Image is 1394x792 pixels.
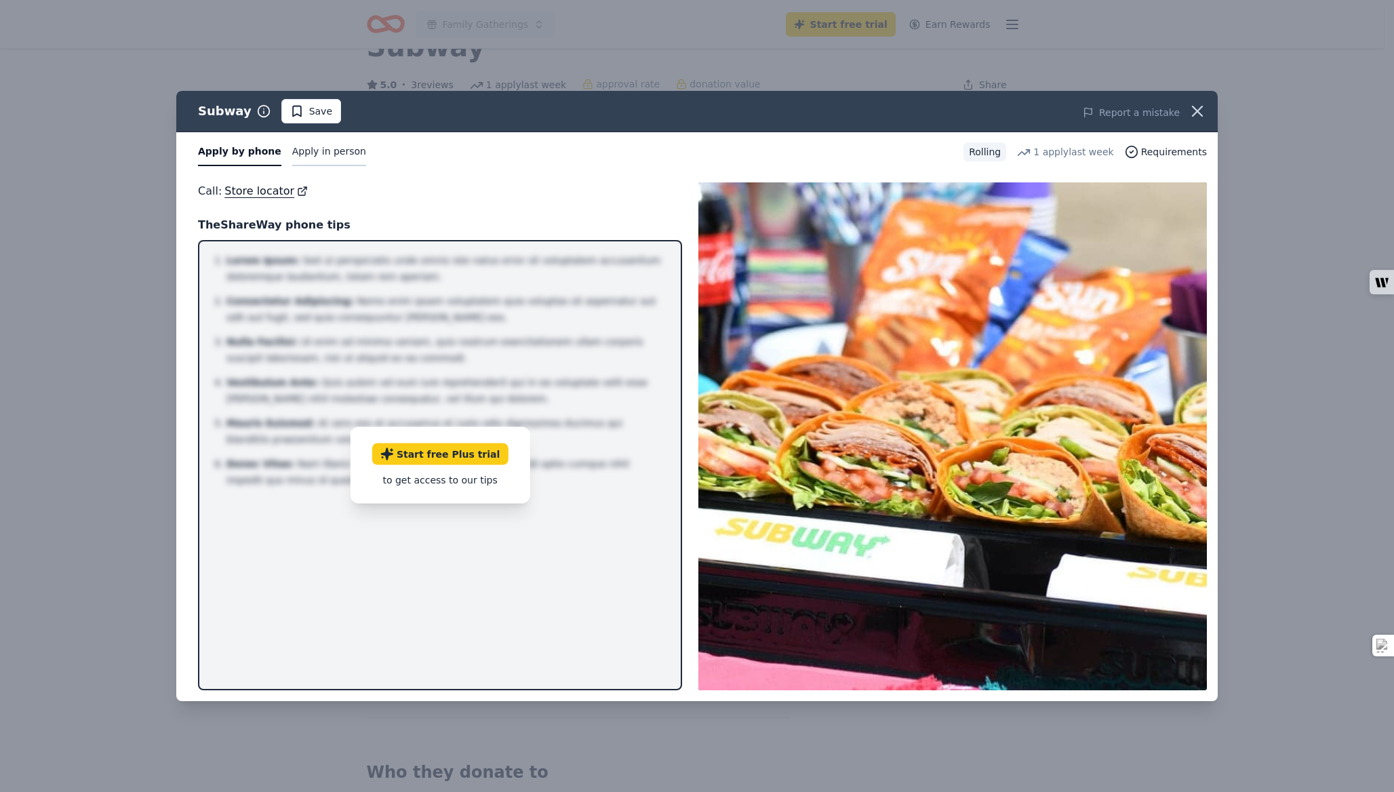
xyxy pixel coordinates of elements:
[226,374,662,407] li: Quis autem vel eum iure reprehenderit qui in ea voluptate velit esse [PERSON_NAME] nihil molestia...
[309,103,332,119] span: Save
[226,456,662,488] li: Nam libero tempore, cum soluta nobis est eligendi optio cumque nihil impedit quo minus id quod ma...
[698,182,1207,690] img: Image for Subway
[198,216,682,234] div: TheShareWay phone tips
[226,255,300,266] span: Lorem Ipsum :
[281,99,341,123] button: Save
[1083,104,1180,121] button: Report a mistake
[226,293,662,325] li: Nemo enim ipsam voluptatem quia voluptas sit aspernatur aut odit aut fugit, sed quia consequuntur...
[372,473,508,487] div: to get access to our tips
[226,336,298,347] span: Nulla Facilisi :
[292,138,366,166] button: Apply in person
[226,458,295,469] span: Donec Vitae :
[198,182,682,200] div: Call :
[198,138,281,166] button: Apply by phone
[226,415,662,448] li: At vero eos et accusamus et iusto odio dignissimos ducimus qui blanditiis praesentium voluptatum ...
[1017,144,1113,160] div: 1 apply last week
[372,443,508,464] a: Start free Plus trial
[1125,144,1207,160] button: Requirements
[226,334,662,366] li: Ut enim ad minima veniam, quis nostrum exercitationem ullam corporis suscipit laboriosam, nisi ut...
[226,418,315,429] span: Mauris Euismod :
[963,142,1006,161] div: Rolling
[198,100,252,122] div: Subway
[224,182,308,200] a: Store locator
[226,296,354,306] span: Consectetur Adipiscing :
[226,377,319,388] span: Vestibulum Ante :
[1141,144,1207,160] span: Requirements
[226,252,662,285] li: Sed ut perspiciatis unde omnis iste natus error sit voluptatem accusantium doloremque laudantium,...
